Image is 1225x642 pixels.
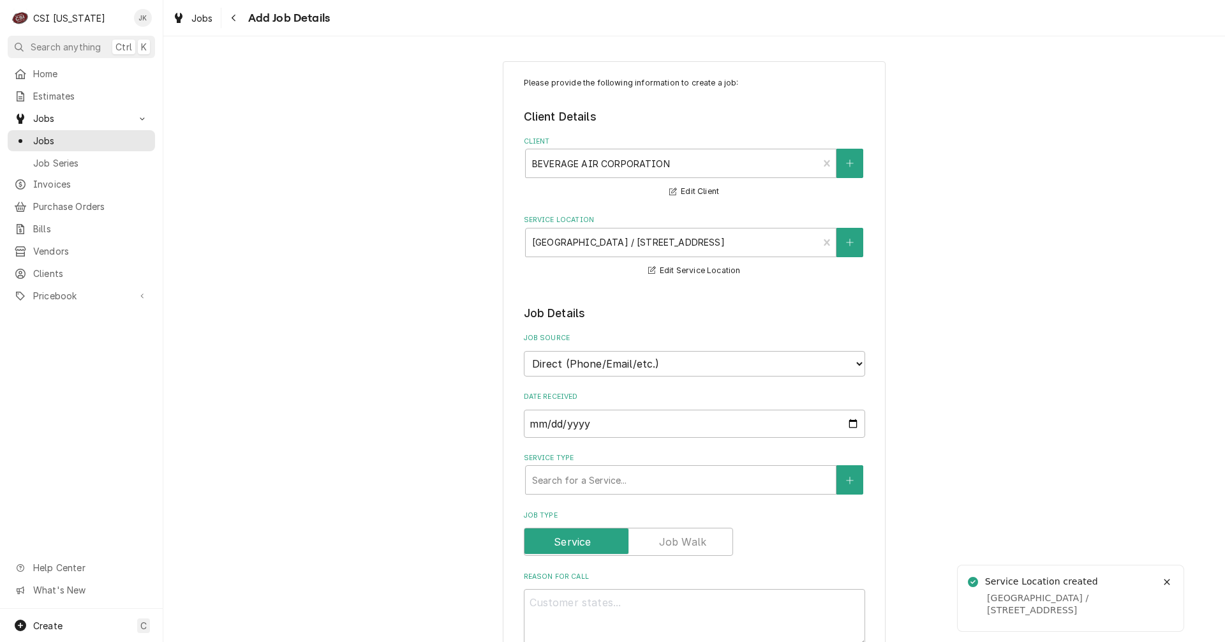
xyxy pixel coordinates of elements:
p: Please provide the following information to create a job: [524,77,865,89]
label: Date Received [524,392,865,402]
div: Service Type [524,453,865,495]
svg: Create New Location [846,238,854,247]
label: Job Source [524,333,865,343]
span: Clients [33,267,149,280]
a: Clients [8,263,155,284]
button: Create New Location [836,228,863,257]
span: Invoices [33,177,149,191]
span: Search anything [31,40,101,54]
div: CSI [US_STATE] [33,11,105,25]
a: Bills [8,218,155,239]
button: Search anythingCtrlK [8,36,155,58]
label: Client [524,137,865,147]
a: Jobs [167,8,218,29]
label: Service Type [524,453,865,463]
span: Jobs [33,112,130,125]
label: Service Location [524,215,865,225]
label: Job Type [524,511,865,521]
div: Service Location created [985,575,1100,588]
span: Ctrl [115,40,132,54]
a: Go to Help Center [8,557,155,578]
span: Pricebook [33,289,130,302]
div: [GEOGRAPHIC_DATA] / [STREET_ADDRESS] [987,592,1154,617]
div: Job Type [524,511,865,556]
a: Go to Pricebook [8,285,155,306]
span: Purchase Orders [33,200,149,213]
a: Purchase Orders [8,196,155,217]
label: Reason For Call [524,572,865,582]
div: C [11,9,29,27]
button: Create New Service [836,465,863,495]
div: Jeff Kuehl's Avatar [134,9,152,27]
input: yyyy-mm-dd [524,410,865,438]
a: Home [8,63,155,84]
span: C [140,619,147,632]
span: Bills [33,222,149,235]
div: Date Received [524,392,865,437]
button: Edit Client [667,184,721,200]
span: Jobs [33,134,149,147]
span: Home [33,67,149,80]
svg: Create New Client [846,159,854,168]
legend: Client Details [524,108,865,125]
button: Navigate back [224,8,244,28]
legend: Job Details [524,305,865,322]
div: CSI Kentucky's Avatar [11,9,29,27]
a: Go to What's New [8,579,155,601]
svg: Create New Service [846,476,854,485]
a: Estimates [8,86,155,107]
button: Edit Service Location [646,263,743,279]
div: JK [134,9,152,27]
span: Job Series [33,156,149,170]
a: Jobs [8,130,155,151]
a: Go to Jobs [8,108,155,129]
a: Invoices [8,174,155,195]
a: Vendors [8,241,155,262]
span: Help Center [33,561,147,574]
div: Service Location [524,215,865,278]
a: Job Series [8,153,155,174]
span: Estimates [33,89,149,103]
span: Vendors [33,244,149,258]
div: Client [524,137,865,200]
span: Add Job Details [244,10,330,27]
span: What's New [33,583,147,597]
button: Create New Client [836,149,863,178]
div: Job Source [524,333,865,376]
span: Create [33,620,63,631]
span: K [141,40,147,54]
span: Jobs [191,11,213,25]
